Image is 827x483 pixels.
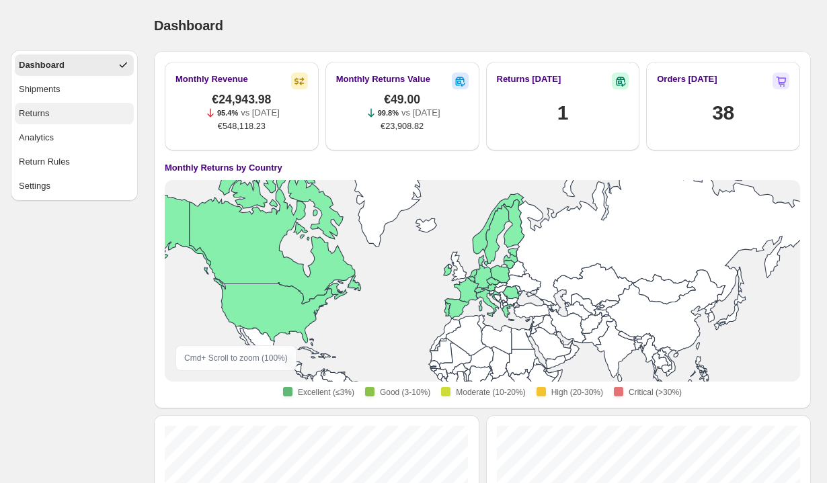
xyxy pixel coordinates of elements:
span: Good (3-10%) [380,387,430,398]
h1: 1 [557,99,568,126]
button: Shipments [15,79,134,100]
div: Cmd + Scroll to zoom ( 100 %) [175,345,297,371]
p: vs [DATE] [241,106,280,120]
span: €49.00 [384,93,420,106]
button: Settings [15,175,134,197]
h2: Orders [DATE] [657,73,717,86]
h2: Returns [DATE] [497,73,561,86]
span: €548,118.23 [218,120,266,133]
p: vs [DATE] [401,106,440,120]
span: Excellent (≤3%) [298,387,354,398]
div: Analytics [19,131,54,144]
span: €24,943.98 [212,93,271,106]
button: Return Rules [15,151,134,173]
div: Settings [19,179,50,193]
button: Returns [15,103,134,124]
h4: Monthly Returns by Country [165,161,282,175]
div: Dashboard [19,58,65,72]
span: 99.8% [378,109,399,117]
span: High (20-30%) [551,387,603,398]
h1: 38 [712,99,734,126]
span: €23,908.82 [381,120,424,133]
div: Return Rules [19,155,70,169]
button: Dashboard [15,54,134,76]
div: Returns [19,107,50,120]
span: 95.4% [217,109,238,117]
span: Critical (>30%) [629,387,682,398]
h2: Monthly Revenue [175,73,248,86]
h2: Monthly Returns Value [336,73,430,86]
span: Moderate (10-20%) [456,387,525,398]
button: Analytics [15,127,134,148]
div: Shipments [19,83,60,96]
span: Dashboard [154,18,223,33]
